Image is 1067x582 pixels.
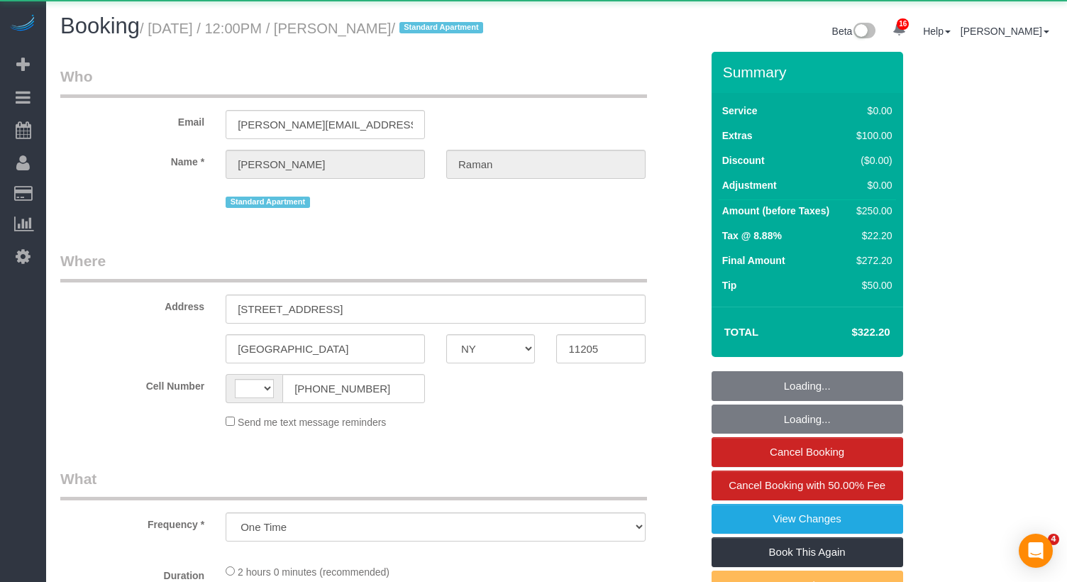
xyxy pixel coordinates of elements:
a: Help [923,26,951,37]
label: Discount [722,153,765,168]
h4: $322.20 [809,326,890,339]
span: 16 [897,18,909,30]
input: Last Name [446,150,646,179]
div: ($0.00) [851,153,892,168]
input: City [226,334,425,363]
a: View Changes [712,504,903,534]
h3: Summary [723,64,896,80]
label: Address [50,295,215,314]
span: 2 hours 0 minutes (recommended) [238,566,389,578]
div: $50.00 [851,278,892,292]
label: Frequency * [50,512,215,532]
span: Send me text message reminders [238,417,386,428]
label: Amount (before Taxes) [722,204,829,218]
label: Extras [722,128,753,143]
a: Book This Again [712,537,903,567]
label: Name * [50,150,215,169]
a: Cancel Booking [712,437,903,467]
div: $0.00 [851,104,892,118]
strong: Total [724,326,759,338]
a: Beta [832,26,876,37]
input: Cell Number [282,374,425,403]
label: Tip [722,278,737,292]
img: Automaid Logo [9,14,37,34]
input: Zip Code [556,334,645,363]
div: Open Intercom Messenger [1019,534,1053,568]
a: [PERSON_NAME] [961,26,1049,37]
label: Cell Number [50,374,215,393]
div: $0.00 [851,178,892,192]
div: $100.00 [851,128,892,143]
label: Service [722,104,758,118]
span: Standard Apartment [399,22,484,33]
div: $22.20 [851,229,892,243]
a: Cancel Booking with 50.00% Fee [712,471,903,500]
img: New interface [852,23,875,41]
div: $250.00 [851,204,892,218]
label: Tax @ 8.88% [722,229,782,243]
input: First Name [226,150,425,179]
label: Email [50,110,215,129]
span: Standard Apartment [226,197,310,208]
small: / [DATE] / 12:00PM / [PERSON_NAME] [140,21,487,36]
label: Adjustment [722,178,777,192]
span: 4 [1048,534,1059,545]
div: $272.20 [851,253,892,268]
legend: Where [60,251,647,282]
span: / [391,21,487,36]
span: Cancel Booking with 50.00% Fee [729,479,885,491]
input: Email [226,110,425,139]
a: 16 [885,14,913,45]
span: Booking [60,13,140,38]
label: Final Amount [722,253,785,268]
legend: What [60,468,647,500]
legend: Who [60,66,647,98]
